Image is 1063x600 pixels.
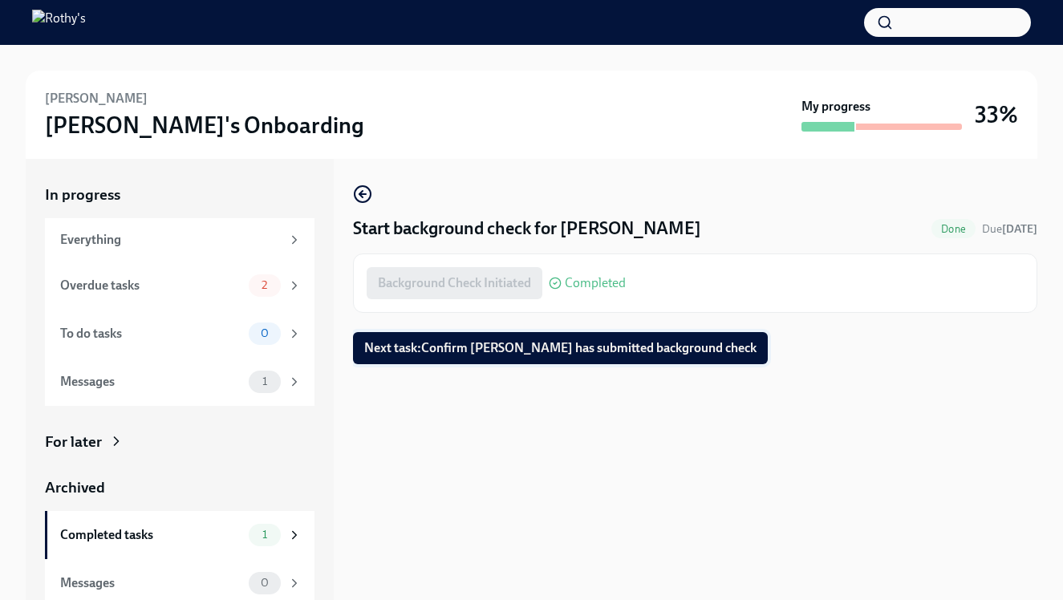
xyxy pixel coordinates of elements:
a: For later [45,432,314,452]
span: Completed [565,277,626,290]
div: Messages [60,574,242,592]
img: Rothy's [32,10,86,35]
span: 1 [253,529,277,541]
h3: 33% [975,100,1018,129]
span: Done [931,223,976,235]
h6: [PERSON_NAME] [45,90,148,107]
span: 0 [251,327,278,339]
a: Messages1 [45,358,314,406]
span: Next task : Confirm [PERSON_NAME] has submitted background check [364,340,757,356]
span: 2 [252,279,277,291]
div: Overdue tasks [60,277,242,294]
div: For later [45,432,102,452]
span: September 3rd, 2025 09:00 [982,221,1037,237]
strong: My progress [801,98,870,116]
h4: Start background check for [PERSON_NAME] [353,217,701,241]
button: Next task:Confirm [PERSON_NAME] has submitted background check [353,332,768,364]
a: In progress [45,184,314,205]
strong: [DATE] [1002,222,1037,236]
div: Messages [60,373,242,391]
div: Completed tasks [60,526,242,544]
div: To do tasks [60,325,242,343]
span: 1 [253,375,277,387]
a: To do tasks0 [45,310,314,358]
a: Archived [45,477,314,498]
a: Everything [45,218,314,261]
div: Everything [60,231,281,249]
span: 0 [251,577,278,589]
a: Overdue tasks2 [45,261,314,310]
h3: [PERSON_NAME]'s Onboarding [45,111,364,140]
span: Due [982,222,1037,236]
a: Completed tasks1 [45,511,314,559]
